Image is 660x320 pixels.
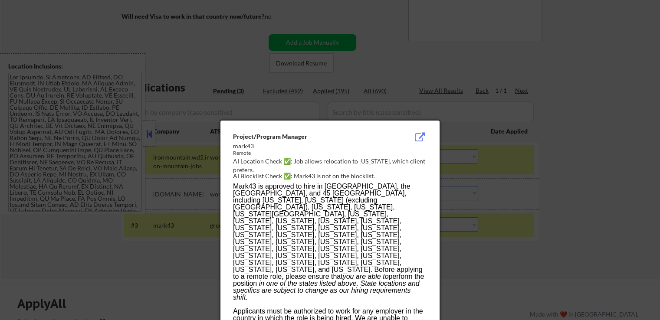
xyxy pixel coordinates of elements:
[233,157,430,174] div: AI Location Check ✅: Job allows relocation to [US_STATE], which client prefers.
[233,142,383,150] div: mark43
[233,183,423,280] span: Mark43 is approved to hire in [GEOGRAPHIC_DATA], the [GEOGRAPHIC_DATA], and 45 [GEOGRAPHIC_DATA],...
[233,273,424,287] span: perform the position
[233,172,430,180] div: AI Blocklist Check ✅: Mark43 is not on the blocklist.
[233,150,383,157] div: Remote
[343,273,389,280] span: you are able to
[233,132,383,141] div: Project/Program Manager
[233,280,420,301] span: in one of the states listed above. State locations and specifics are subject to change as our hir...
